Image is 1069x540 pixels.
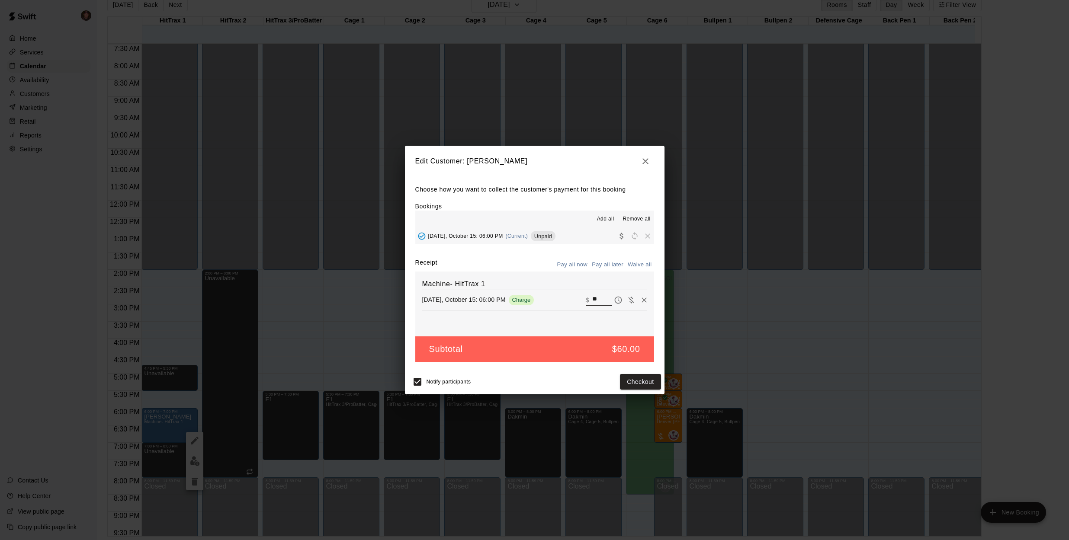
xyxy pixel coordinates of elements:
span: Pay later [612,296,625,303]
button: Added - Collect Payment [415,230,428,243]
button: Waive all [626,258,654,272]
button: Add all [591,212,619,226]
span: (Current) [506,233,528,239]
span: [DATE], October 15: 06:00 PM [428,233,503,239]
h6: Machine- HitTrax 1 [422,278,647,290]
label: Bookings [415,203,442,210]
button: Pay all later [590,258,626,272]
p: $ [586,296,589,304]
p: Choose how you want to collect the customer's payment for this booking [415,184,654,195]
span: Collect payment [615,233,628,239]
button: Remove [638,294,651,307]
span: Unpaid [531,233,555,240]
span: Reschedule [628,233,641,239]
button: Added - Collect Payment[DATE], October 15: 06:00 PM(Current)UnpaidCollect paymentRescheduleRemove [415,228,654,244]
h5: $60.00 [612,343,640,355]
h5: Subtotal [429,343,463,355]
button: Remove all [619,212,654,226]
p: [DATE], October 15: 06:00 PM [422,295,506,304]
span: Add all [597,215,614,224]
span: Waive payment [625,296,638,303]
h2: Edit Customer: [PERSON_NAME] [405,146,665,177]
button: Checkout [620,374,661,390]
span: Notify participants [427,379,471,385]
button: Pay all now [555,258,590,272]
label: Receipt [415,258,437,272]
span: Remove all [623,215,650,224]
span: Remove [641,233,654,239]
span: Charge [509,297,534,303]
